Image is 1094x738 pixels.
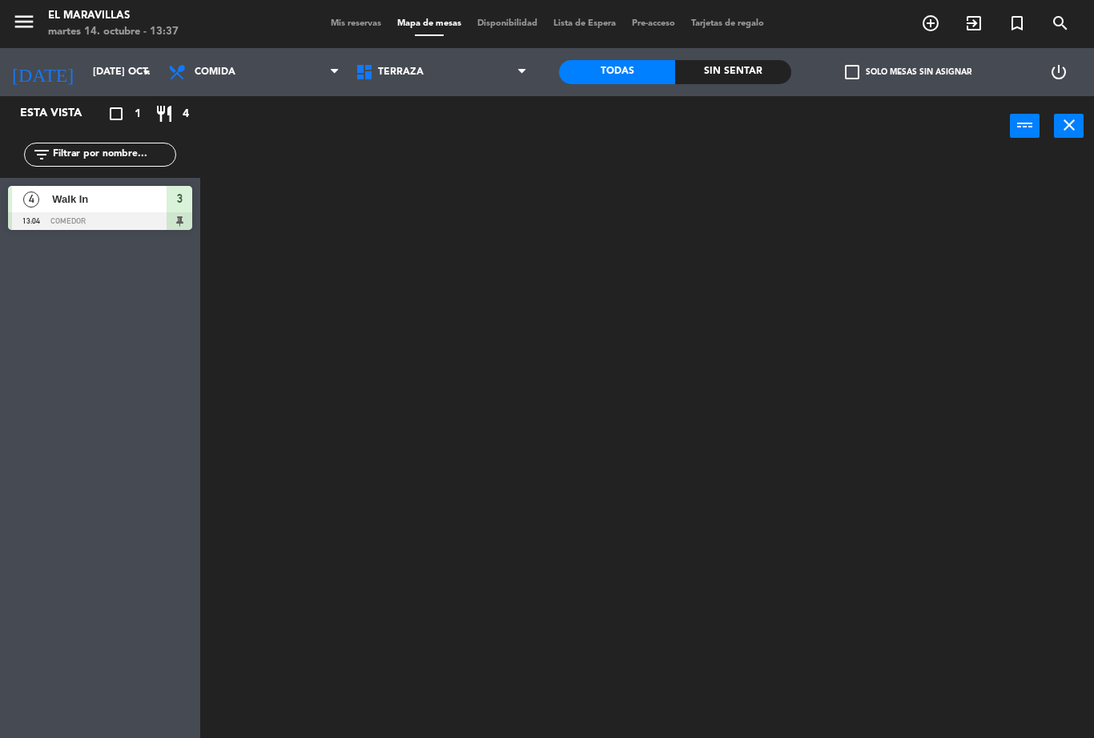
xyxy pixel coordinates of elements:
i: exit_to_app [964,14,983,33]
span: Tarjetas de regalo [683,19,772,28]
i: turned_in_not [1008,14,1027,33]
i: add_circle_outline [921,14,940,33]
span: BUSCAR [1039,10,1082,37]
i: arrow_drop_down [137,63,156,82]
label: Solo mesas sin asignar [845,65,971,79]
i: crop_square [107,104,126,123]
span: Reserva especial [995,10,1039,37]
button: close [1054,114,1084,138]
span: 4 [183,105,189,123]
span: Terraza [378,67,424,78]
div: martes 14. octubre - 13:37 [48,24,179,40]
i: power_input [1016,115,1035,135]
span: Comida [195,67,235,78]
span: check_box_outline_blank [845,65,859,79]
div: Esta vista [8,104,115,123]
i: restaurant [155,104,174,123]
i: search [1051,14,1070,33]
div: El Maravillas [48,8,179,24]
span: Pre-acceso [624,19,683,28]
span: 3 [177,189,183,208]
i: filter_list [32,145,51,164]
input: Filtrar por nombre... [51,146,175,163]
button: menu [12,10,36,39]
span: WALK IN [952,10,995,37]
span: 4 [23,192,39,208]
i: close [1060,115,1079,135]
i: menu [12,10,36,34]
span: Lista de Espera [545,19,624,28]
span: Mis reservas [323,19,389,28]
span: Walk In [52,191,167,208]
span: 1 [135,105,141,123]
button: power_input [1010,114,1040,138]
div: Sin sentar [675,60,791,84]
i: power_settings_new [1049,63,1068,82]
span: Mapa de mesas [389,19,469,28]
div: Todas [559,60,675,84]
span: RESERVAR MESA [909,10,952,37]
span: Disponibilidad [469,19,545,28]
